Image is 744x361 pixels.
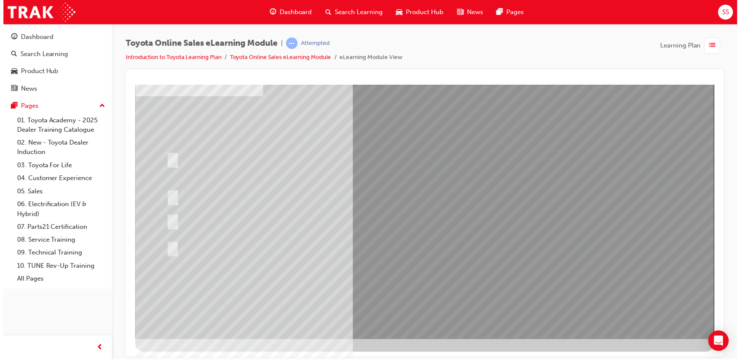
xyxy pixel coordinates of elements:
[3,98,106,114] button: Pages
[466,7,482,17] span: News
[3,29,106,45] a: Dashboard
[388,3,449,21] a: car-iconProduct Hub
[261,3,317,21] a: guage-iconDashboard
[268,7,274,18] span: guage-icon
[3,81,106,97] a: News
[18,84,34,94] div: News
[317,3,388,21] a: search-iconSearch Learning
[284,38,295,49] span: learningRecordVerb_ATTEMPT-icon
[496,7,502,18] span: pages-icon
[279,38,280,48] span: |
[18,32,50,42] div: Dashboard
[10,114,106,137] a: 01. Toyota Academy - 2025 Dealer Training Catalogue
[449,3,489,21] a: news-iconNews
[3,27,106,98] button: DashboardSearch LearningProduct HubNews
[505,7,523,17] span: Pages
[10,247,106,260] a: 09. Technical Training
[8,103,14,110] span: pages-icon
[404,7,442,17] span: Product Hub
[3,64,106,80] a: Product Hub
[17,50,65,59] div: Search Learning
[333,7,381,17] span: Search Learning
[18,67,55,77] div: Product Hub
[10,234,106,248] a: 08. Service Training
[10,186,106,199] a: 05. Sales
[324,7,330,18] span: search-icon
[456,7,462,18] span: news-icon
[94,344,100,355] span: prev-icon
[96,101,102,112] span: up-icon
[8,51,14,59] span: search-icon
[123,38,275,48] span: Toyota Online Sales eLearning Module
[10,260,106,274] a: 10. TUNE Rev-Up Training
[8,33,14,41] span: guage-icon
[10,273,106,287] a: All Pages
[395,7,401,18] span: car-icon
[338,53,401,63] li: eLearning Module View
[278,7,310,17] span: Dashboard
[709,41,715,51] span: list-icon
[227,54,329,61] a: Toyota Online Sales eLearning Module
[10,198,106,221] a: 06. Electrification (EV & Hybrid)
[722,7,729,17] span: SS
[718,5,733,20] button: SS
[10,137,106,160] a: 02. New - Toyota Dealer Induction
[489,3,530,21] a: pages-iconPages
[8,86,14,93] span: news-icon
[10,221,106,234] a: 07. Parts21 Certification
[8,68,14,76] span: car-icon
[123,54,219,61] a: Introduction to Toyota Learning Plan
[10,172,106,186] a: 04. Customer Experience
[18,101,35,111] div: Pages
[10,160,106,173] a: 03. Toyota For Life
[3,47,106,62] a: Search Learning
[299,39,328,47] div: Attempted
[4,3,72,22] img: Trak
[708,332,729,352] div: Open Intercom Messenger
[660,41,700,51] span: Learning Plan
[660,38,723,54] button: Learning Plan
